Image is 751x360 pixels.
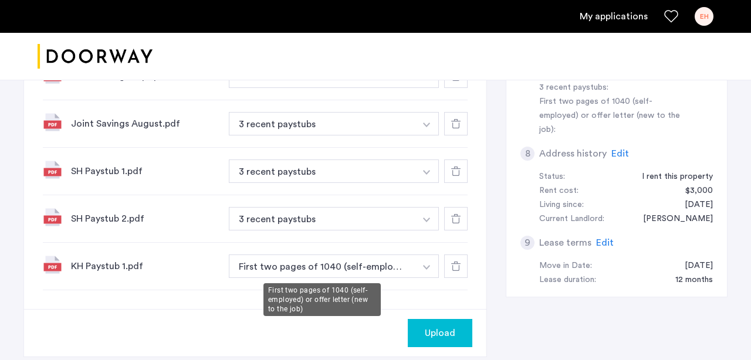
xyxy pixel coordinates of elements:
button: button [408,319,472,347]
img: file [43,208,62,226]
button: button [229,159,415,183]
div: I rent this property [630,170,713,184]
img: arrow [423,265,430,270]
button: button [229,207,415,230]
button: button [229,112,415,135]
div: 9 [520,236,535,250]
button: button [229,254,415,278]
div: First two pages of 1040 (self-employed) or offer letter (new to the job) [263,283,381,316]
a: Cazamio logo [38,35,153,79]
div: Jose Montedasca [631,212,713,226]
div: Living since: [539,198,584,212]
img: file [43,160,62,179]
button: button [415,159,439,183]
div: Move in Date: [539,259,592,273]
div: Lease duration: [539,273,596,287]
button: button [415,254,439,278]
div: Joint Savings August.pdf [71,117,219,131]
div: 03/01/2024 [673,198,713,212]
div: SH Paystub 2.pdf [71,212,219,226]
a: Favorites [664,9,678,23]
div: SH Paystub 1.pdf [71,164,219,178]
div: Rent cost: [539,184,579,198]
button: button [415,112,439,135]
h5: Lease terms [539,236,591,250]
div: Current Landlord: [539,212,604,226]
img: arrow [423,170,430,175]
button: button [415,207,439,230]
div: 8 [520,147,535,161]
img: arrow [423,123,430,127]
div: 3 recent paystubs: [539,81,687,95]
img: arrow [423,218,430,222]
span: Edit [611,149,629,158]
div: $3,000 [674,184,713,198]
a: My application [580,9,648,23]
div: 12 months [664,273,713,287]
div: 10/15/2025 [673,259,713,273]
div: First two pages of 1040 (self-employed) or offer letter (new to the job): [539,95,687,137]
div: Status: [539,170,565,184]
h5: Address history [539,147,607,161]
div: KH Paystub 1.pdf [71,259,219,273]
img: logo [38,35,153,79]
div: EH [695,7,713,26]
img: file [43,113,62,131]
span: Upload [425,326,455,340]
img: file [43,255,62,274]
span: Edit [596,238,614,247]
